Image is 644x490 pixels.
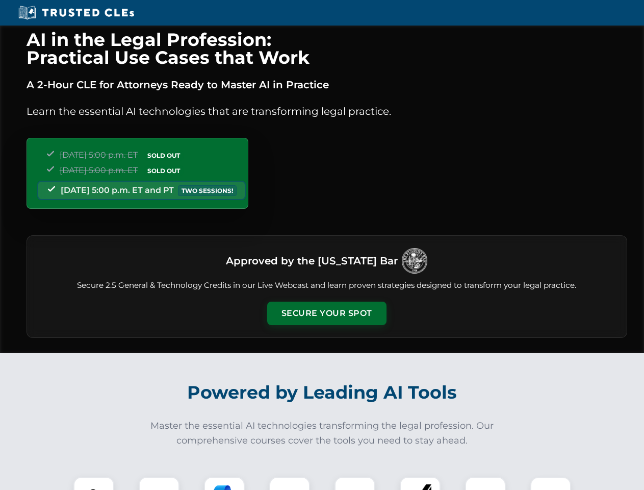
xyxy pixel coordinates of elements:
h3: Approved by the [US_STATE] Bar [226,252,398,270]
p: A 2-Hour CLE for Attorneys Ready to Master AI in Practice [27,77,627,93]
span: SOLD OUT [144,165,184,176]
p: Master the essential AI technologies transforming the legal profession. Our comprehensive courses... [144,419,501,448]
span: [DATE] 5:00 p.m. ET [60,150,138,160]
p: Secure 2.5 General & Technology Credits in our Live Webcast and learn proven strategies designed ... [39,280,614,291]
button: Secure Your Spot [267,302,387,325]
img: Logo [402,248,427,274]
h2: Powered by Leading AI Tools [40,375,605,410]
h1: AI in the Legal Profession: Practical Use Cases that Work [27,31,627,66]
p: Learn the essential AI technologies that are transforming legal practice. [27,103,627,119]
span: SOLD OUT [144,150,184,161]
span: [DATE] 5:00 p.m. ET [60,165,138,175]
img: Trusted CLEs [15,5,137,20]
